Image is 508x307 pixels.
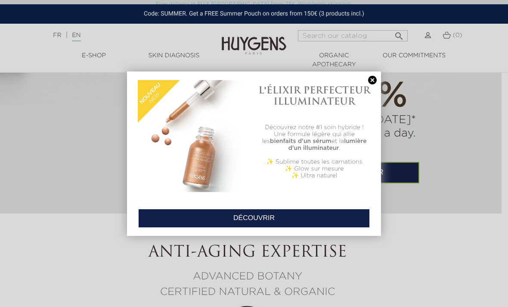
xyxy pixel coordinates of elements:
[258,84,370,107] h1: L'ÉLIXIR PERFECTEUR ILLUMINATEUR
[258,158,370,165] p: ✨ Sublime toutes les carnations
[258,124,370,152] p: Découvrez notre #1 soin hybride ! Une formule légère qui allie les et la .
[138,209,370,228] a: DÉCOUVRIR
[288,138,366,151] b: lumière d'un illuminateur
[258,172,370,179] p: ✨ Ultra naturel
[258,165,370,172] p: ✨ Glow sur mesure
[270,138,331,144] b: bienfaits d'un sérum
